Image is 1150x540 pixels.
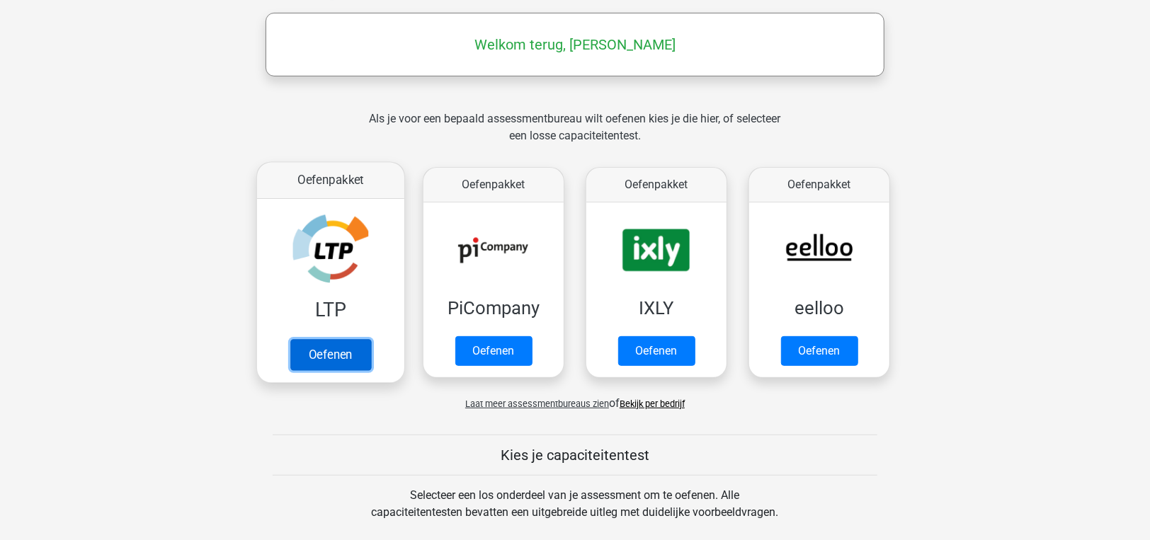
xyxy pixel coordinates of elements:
[273,447,877,464] h5: Kies je capaciteitentest
[455,336,533,366] a: Oefenen
[620,398,685,409] a: Bekijk per bedrijf
[358,110,792,161] div: Als je voor een bepaald assessmentbureau wilt oefenen kies je die hier, of selecteer een losse ca...
[465,398,609,409] span: Laat meer assessmentbureaus zien
[290,339,371,370] a: Oefenen
[358,487,792,538] div: Selecteer een los onderdeel van je assessment om te oefenen. Alle capaciteitentesten bevatten een...
[249,384,901,412] div: of
[781,336,858,366] a: Oefenen
[618,336,695,366] a: Oefenen
[273,36,877,53] h5: Welkom terug, [PERSON_NAME]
